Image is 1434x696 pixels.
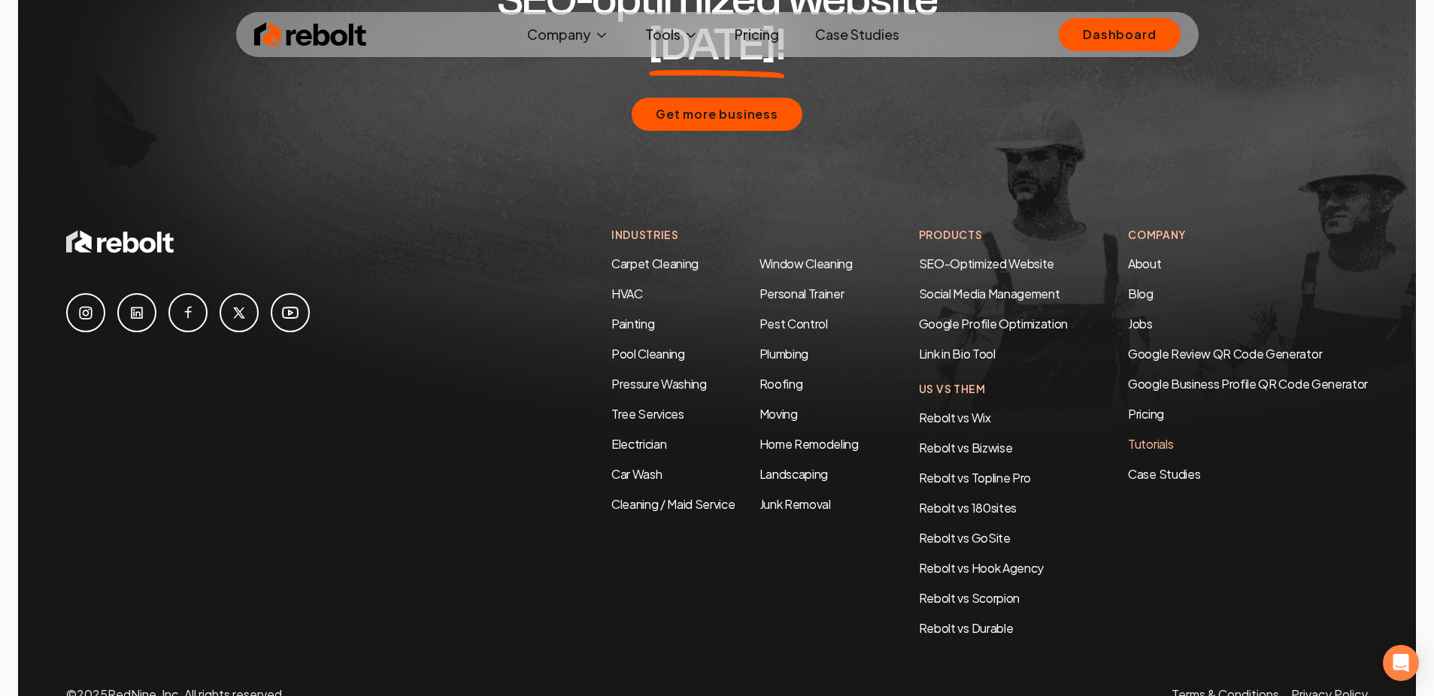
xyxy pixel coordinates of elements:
[1128,376,1368,392] a: Google Business Profile QR Code Generator
[611,227,859,243] h4: Industries
[1383,645,1419,681] div: Open Intercom Messenger
[759,346,808,362] a: Plumbing
[649,23,785,68] span: [DATE]!
[611,436,666,452] a: Electrician
[919,440,1013,455] a: Rebolt vs Bizwise
[611,316,654,331] a: Painting
[1128,256,1161,271] a: About
[611,256,699,271] a: Carpet Cleaning
[254,20,367,50] img: Rebolt Logo
[919,227,1068,243] h4: Products
[1128,465,1368,483] a: Case Studies
[1128,405,1368,423] a: Pricing
[759,256,853,271] a: Window Cleaning
[919,256,1054,271] a: SEO-Optimized Website
[803,20,911,50] a: Case Studies
[611,346,685,362] a: Pool Cleaning
[1128,316,1153,331] a: Jobs
[919,560,1044,576] a: Rebolt vs Hook Agency
[919,381,1068,397] h4: Us Vs Them
[1128,435,1368,453] a: Tutorials
[919,410,991,425] a: Rebolt vs Wix
[611,496,735,512] a: Cleaning / Maid Service
[919,346,996,362] a: Link in Bio Tool
[611,286,643,301] a: HVAC
[759,376,803,392] a: Roofing
[611,376,707,392] a: Pressure Washing
[759,496,831,512] a: Junk Removal
[611,406,684,422] a: Tree Services
[1059,18,1180,51] a: Dashboard
[919,286,1060,301] a: Social Media Management
[515,20,621,50] button: Company
[1128,346,1322,362] a: Google Review QR Code Generator
[759,316,828,331] a: Pest Control
[919,470,1031,486] a: Rebolt vs Topline Pro
[633,20,711,50] button: Tools
[919,620,1014,636] a: Rebolt vs Durable
[919,316,1068,331] a: Google Profile Optimization
[632,98,802,131] button: Get more business
[759,436,859,452] a: Home Remodeling
[919,590,1020,606] a: Rebolt vs Scorpion
[1128,286,1154,301] a: Blog
[759,286,844,301] a: Personal Trainer
[611,466,662,482] a: Car Wash
[919,530,1011,546] a: Rebolt vs GoSite
[759,466,828,482] a: Landscaping
[759,406,798,422] a: Moving
[1128,227,1368,243] h4: Company
[723,20,791,50] a: Pricing
[919,500,1017,516] a: Rebolt vs 180sites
